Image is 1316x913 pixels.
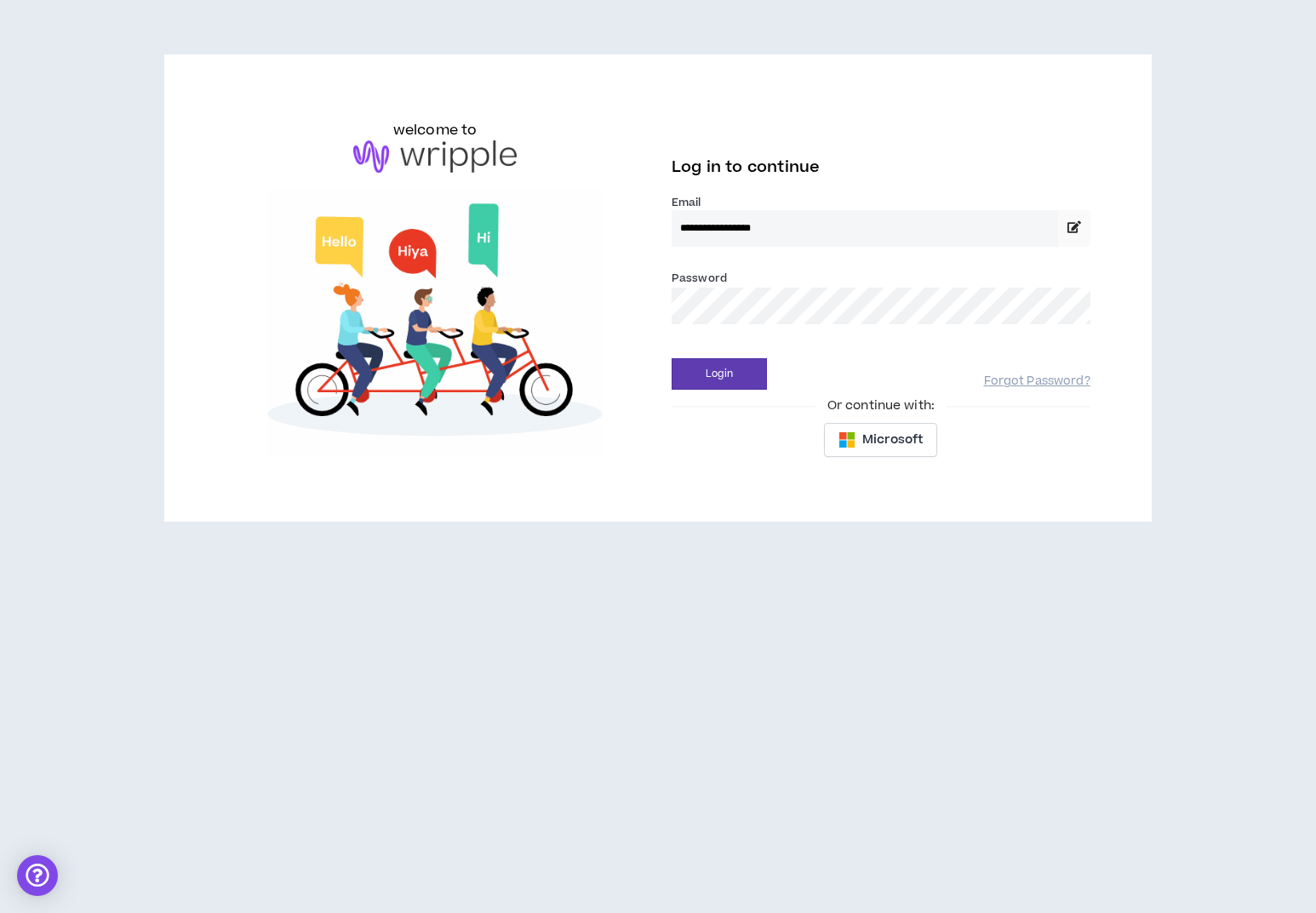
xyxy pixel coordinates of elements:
[862,431,923,449] span: Microsoft
[984,374,1090,390] a: Forgot Password?
[815,397,947,415] span: Or continue with:
[393,120,478,140] h6: welcome to
[672,271,727,286] label: Password
[672,157,820,178] span: Log in to continue
[353,140,517,173] img: logo-brand.png
[17,855,58,896] div: Open Intercom Messenger
[672,358,767,390] button: Login
[226,190,644,456] img: Welcome to Wripple
[672,195,1090,210] label: Email
[824,423,937,457] button: Microsoft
